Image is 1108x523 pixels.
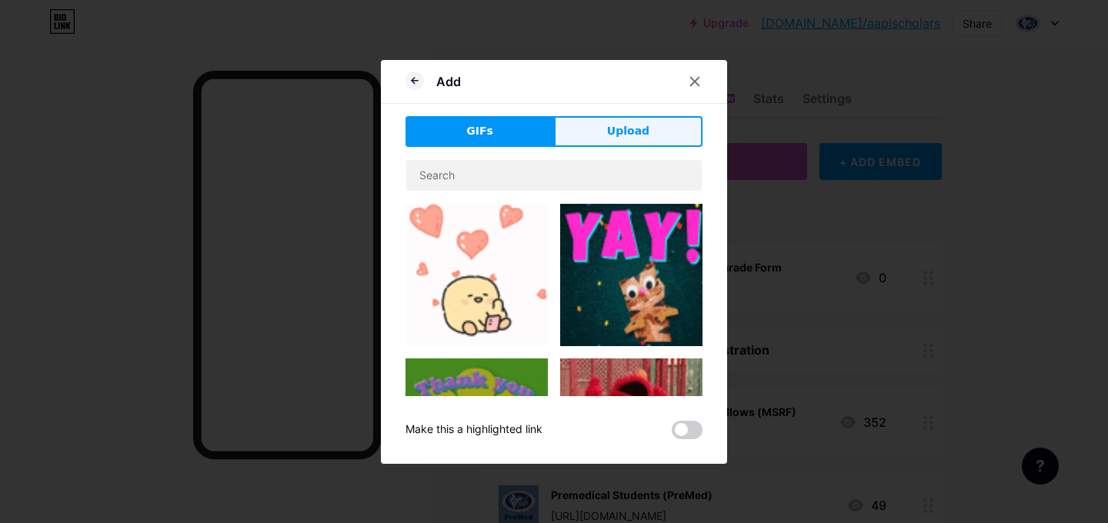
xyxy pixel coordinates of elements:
[405,116,554,147] button: GIFs
[554,116,703,147] button: Upload
[406,160,702,191] input: Search
[405,421,542,439] div: Make this a highlighted link
[466,123,493,139] span: GIFs
[607,123,649,139] span: Upload
[405,358,548,501] img: Gihpy
[560,204,703,346] img: Gihpy
[560,358,703,467] img: Gihpy
[405,204,548,346] img: Gihpy
[436,72,461,91] div: Add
